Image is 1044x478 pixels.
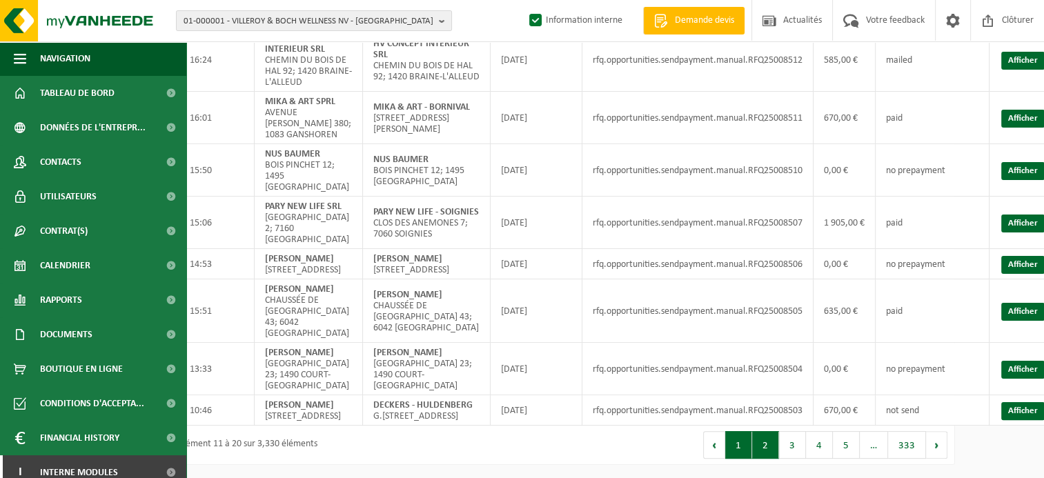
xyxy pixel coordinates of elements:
span: paid [886,306,903,317]
span: no prepayment [886,364,945,375]
span: no prepayment [886,166,945,176]
td: [DATE] [491,395,582,426]
td: rfq.opportunities.sendpayment.manual.RFQ25008512 [582,28,814,92]
strong: DECKERS - HULDENBERG [373,400,473,410]
td: [DATE] [491,343,582,395]
span: 01-000001 - VILLEROY & BOCH WELLNESS NV - [GEOGRAPHIC_DATA] [184,11,433,32]
span: Tableau de bord [40,76,115,110]
span: Calendrier [40,248,90,283]
td: [DATE] [491,28,582,92]
td: rfq.opportunities.sendpayment.manual.RFQ25008507 [582,197,814,249]
td: AVENUE [PERSON_NAME] 380; 1083 GANSHOREN [255,92,363,144]
td: rfq.opportunities.sendpayment.manual.RFQ25008506 [582,249,814,279]
td: rfq.opportunities.sendpayment.manual.RFQ25008504 [582,343,814,395]
button: 5 [833,431,860,459]
span: not send [886,406,919,416]
strong: MIKA & ART - BORNIVAL [373,102,470,112]
button: 01-000001 - VILLEROY & BOCH WELLNESS NV - [GEOGRAPHIC_DATA] [176,10,452,31]
span: Documents [40,317,92,352]
td: 0,00 € [814,343,876,395]
button: 333 [888,431,926,459]
td: [DATE] 13:33 [151,343,255,395]
span: no prepayment [886,259,945,270]
span: … [860,431,888,459]
span: Financial History [40,421,119,455]
td: CHEMIN DU BOIS DE HAL 92; 1420 BRAINE-L'ALLEUD [363,28,491,92]
span: paid [886,113,903,123]
span: Utilisateurs [40,179,97,214]
td: [DATE] [491,279,582,343]
td: [DATE] [491,197,582,249]
strong: HV CONCEPT INTERIEUR SRL [265,33,325,54]
a: Demande devis [643,7,745,34]
td: [STREET_ADDRESS] [255,249,363,279]
strong: PARY NEW LIFE SRL [265,201,342,212]
strong: HV CONCEPT INTERIEUR SRL [373,39,469,60]
td: G.[STREET_ADDRESS] [363,395,491,426]
strong: [PERSON_NAME] [373,290,442,300]
td: CHEMIN DU BOIS DE HAL 92; 1420 BRAINE-L'ALLEUD [255,28,363,92]
td: [DATE] [491,92,582,144]
td: 635,00 € [814,279,876,343]
strong: NUS BAUMER [373,155,429,165]
span: Données de l'entrepr... [40,110,146,145]
button: Next [926,431,947,459]
td: rfq.opportunities.sendpayment.manual.RFQ25008510 [582,144,814,197]
td: 670,00 € [814,395,876,426]
td: 670,00 € [814,92,876,144]
span: Demande devis [671,14,738,28]
td: [DATE] 10:46 [151,395,255,426]
strong: MIKA & ART SPRL [265,97,335,107]
span: Contrat(s) [40,214,88,248]
span: Navigation [40,41,90,76]
td: [STREET_ADDRESS][PERSON_NAME] [363,92,491,144]
td: CLOS DES ANEMONES 7; 7060 SOIGNIES [363,197,491,249]
td: [DATE] 15:51 [151,279,255,343]
td: 0,00 € [814,144,876,197]
td: BOIS PINCHET 12; 1495 [GEOGRAPHIC_DATA] [363,144,491,197]
td: 585,00 € [814,28,876,92]
button: Previous [703,431,725,459]
td: [DATE] [491,249,582,279]
span: Contacts [40,145,81,179]
td: rfq.opportunities.sendpayment.manual.RFQ25008505 [582,279,814,343]
td: CHAUSSÉE DE [GEOGRAPHIC_DATA] 43; 6042 [GEOGRAPHIC_DATA] [255,279,363,343]
td: [STREET_ADDRESS] [363,249,491,279]
td: [DATE] [491,144,582,197]
td: 1 905,00 € [814,197,876,249]
td: rfq.opportunities.sendpayment.manual.RFQ25008511 [582,92,814,144]
strong: [PERSON_NAME] [373,254,442,264]
button: 3 [779,431,806,459]
td: [DATE] 16:01 [151,92,255,144]
button: 2 [752,431,779,459]
td: [DATE] 16:24 [151,28,255,92]
td: [GEOGRAPHIC_DATA] 23; 1490 COURT-[GEOGRAPHIC_DATA] [255,343,363,395]
td: [STREET_ADDRESS] [255,395,363,426]
td: [DATE] 15:06 [151,197,255,249]
td: [DATE] 15:50 [151,144,255,197]
label: Information interne [526,10,622,31]
strong: [PERSON_NAME] [265,400,334,410]
td: BOIS PINCHET 12; 1495 [GEOGRAPHIC_DATA] [255,144,363,197]
strong: [PERSON_NAME] [373,348,442,358]
strong: PARY NEW LIFE - SOIGNIES [373,207,479,217]
button: 4 [806,431,833,459]
td: 0,00 € [814,249,876,279]
span: paid [886,218,903,228]
span: Boutique en ligne [40,352,123,386]
strong: [PERSON_NAME] [265,284,334,295]
strong: NUS BAUMER [265,149,320,159]
div: Affichage de l'élément 11 à 20 sur 3,330 éléments [117,432,317,457]
td: [GEOGRAPHIC_DATA] 2; 7160 [GEOGRAPHIC_DATA] [255,197,363,249]
span: mailed [886,55,912,66]
strong: [PERSON_NAME] [265,254,334,264]
td: [GEOGRAPHIC_DATA] 23; 1490 COURT-[GEOGRAPHIC_DATA] [363,343,491,395]
span: Rapports [40,283,82,317]
span: Conditions d'accepta... [40,386,144,421]
td: CHAUSSÉE DE [GEOGRAPHIC_DATA] 43; 6042 [GEOGRAPHIC_DATA] [363,279,491,343]
td: rfq.opportunities.sendpayment.manual.RFQ25008503 [582,395,814,426]
button: 1 [725,431,752,459]
strong: [PERSON_NAME] [265,348,334,358]
td: [DATE] 14:53 [151,249,255,279]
